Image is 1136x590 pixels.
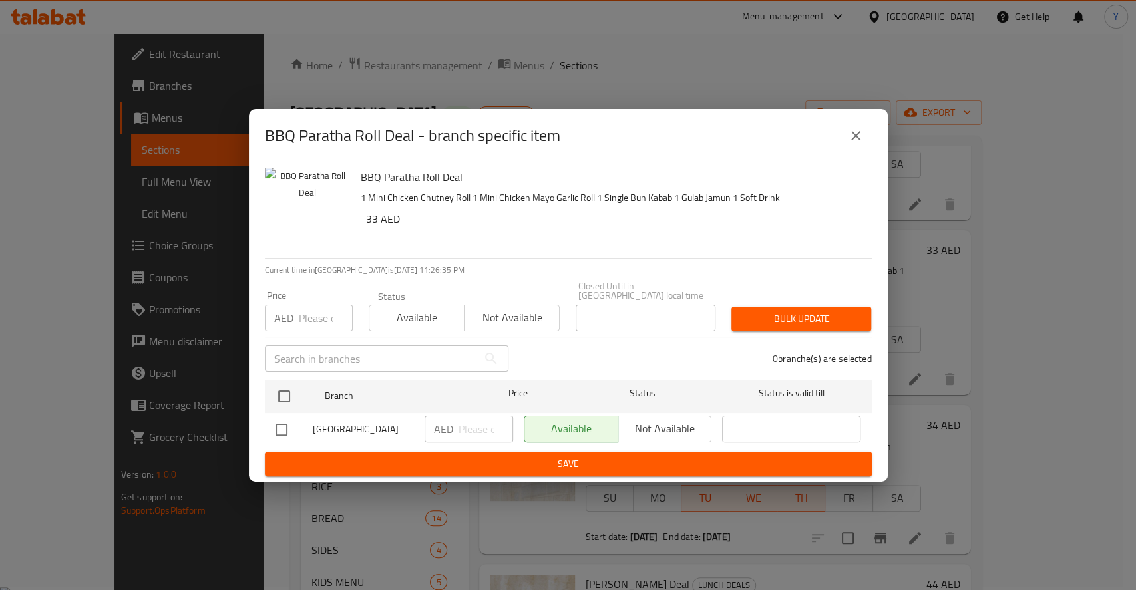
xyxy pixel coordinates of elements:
input: Please enter price [459,416,513,442]
button: Not available [464,305,560,331]
p: AED [274,310,293,326]
button: close [840,120,872,152]
span: Branch [325,388,463,404]
h6: BBQ Paratha Roll Deal [361,168,861,186]
span: [GEOGRAPHIC_DATA] [313,421,414,438]
p: 0 branche(s) are selected [773,352,872,365]
button: Save [265,452,872,476]
button: Available [369,305,465,331]
h6: 33 AED [366,210,861,228]
span: Price [474,385,562,402]
button: Bulk update [731,307,871,331]
span: Available [375,308,459,327]
input: Search in branches [265,345,478,372]
p: 1 Mini Chicken Chutney Roll 1 Mini Chicken Mayo Garlic Roll 1 Single Bun Kabab 1 Gulab Jamun 1 So... [361,190,861,206]
span: Bulk update [742,311,860,327]
span: Not available [470,308,554,327]
span: Save [276,456,861,472]
h2: BBQ Paratha Roll Deal - branch specific item [265,125,560,146]
span: Status [573,385,711,402]
input: Please enter price [299,305,353,331]
span: Status is valid till [722,385,860,402]
p: Current time in [GEOGRAPHIC_DATA] is [DATE] 11:26:35 PM [265,264,872,276]
img: BBQ Paratha Roll Deal [265,168,350,253]
p: AED [434,421,453,437]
